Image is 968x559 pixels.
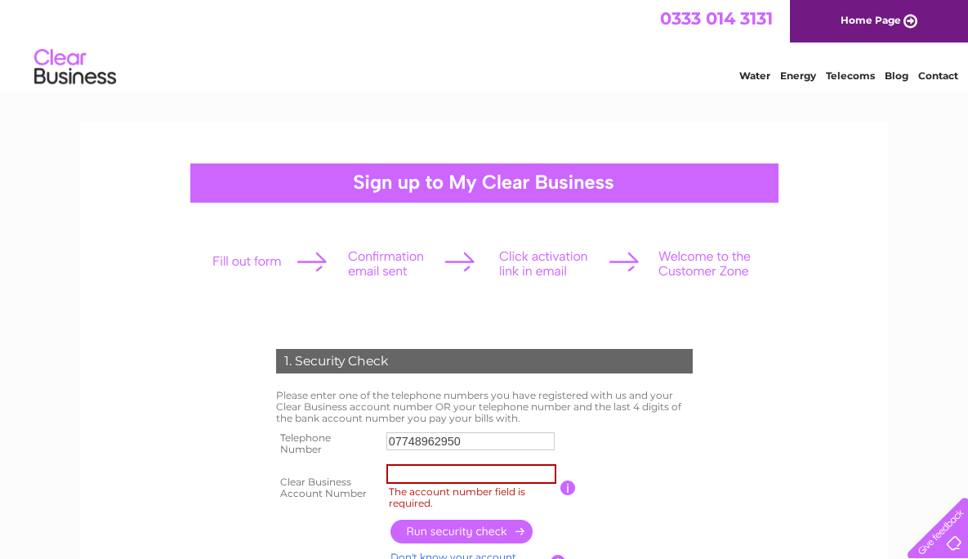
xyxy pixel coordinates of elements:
a: Telecoms [826,69,875,82]
a: Blog [885,69,908,82]
a: Energy [780,69,816,82]
div: Clear Business is a trading name of Verastar Limited (registered in [GEOGRAPHIC_DATA] No. 3667643... [99,9,871,79]
a: Contact [918,69,958,82]
td: Please enter one of the telephone numbers you have registered with us and your Clear Business acc... [272,386,697,427]
label: The account number field is required. [386,484,561,512]
img: logo.png [33,42,117,92]
th: Clear Business Account Number [272,460,382,516]
a: Water [739,69,770,82]
th: Telephone Number [272,427,382,460]
input: Information [560,481,576,495]
div: 1. Security Check [276,349,693,373]
a: 0333 014 3131 [660,8,773,29]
